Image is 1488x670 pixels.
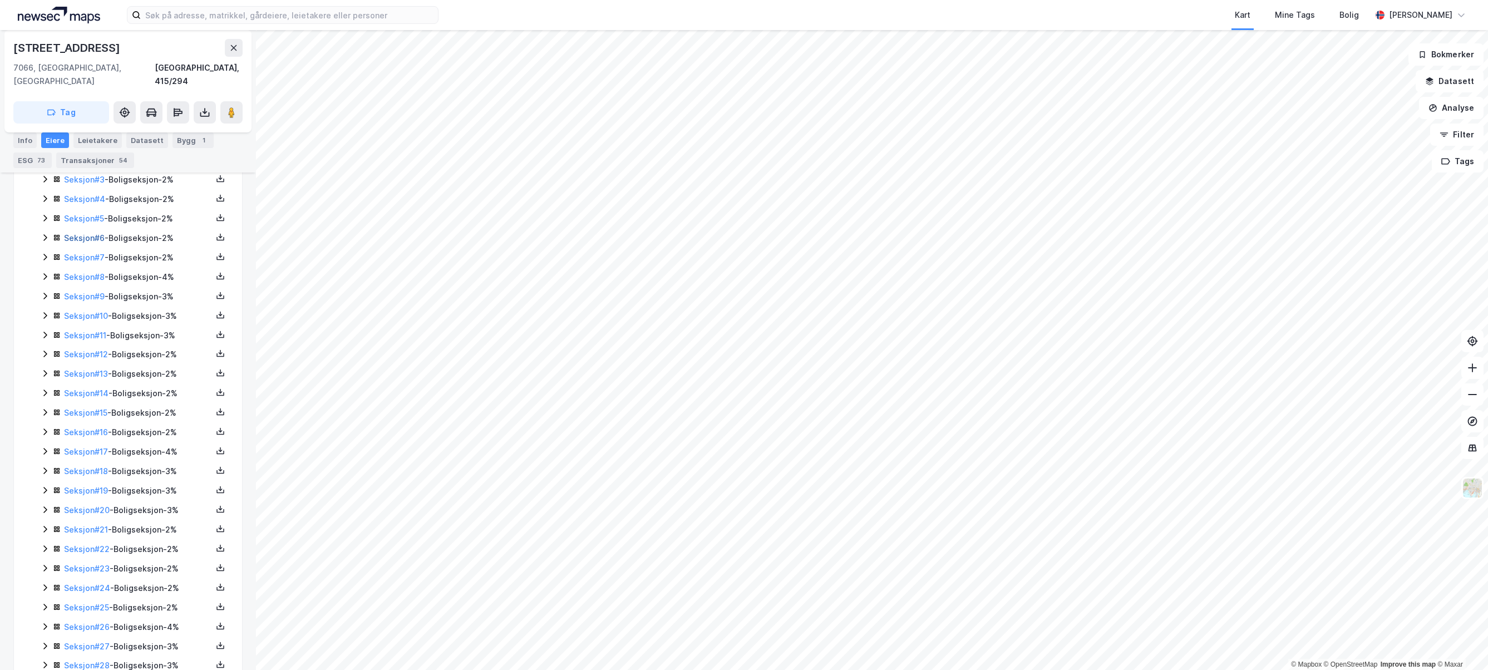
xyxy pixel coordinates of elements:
div: - Boligseksjon - 3% [64,309,212,323]
a: Seksjon#4 [64,194,105,204]
div: 7066, [GEOGRAPHIC_DATA], [GEOGRAPHIC_DATA] [13,61,155,88]
a: Seksjon#21 [64,525,108,534]
div: - Boligseksjon - 2% [64,387,212,400]
a: Seksjon#19 [64,486,108,495]
div: - Boligseksjon - 2% [64,212,212,225]
a: OpenStreetMap [1324,661,1378,668]
a: Seksjon#9 [64,292,105,301]
div: - Boligseksjon - 2% [64,562,212,575]
div: Leietakere [73,132,122,148]
div: - Boligseksjon - 2% [64,406,212,420]
a: Seksjon#27 [64,642,110,651]
div: 1 [198,135,209,146]
div: Eiere [41,132,69,148]
div: - Boligseksjon - 2% [64,173,212,186]
div: - Boligseksjon - 3% [64,504,212,517]
div: - Boligseksjon - 2% [64,601,212,614]
div: - Boligseksjon - 3% [64,329,212,342]
img: Z [1462,477,1483,499]
div: - Boligseksjon - 2% [64,367,212,381]
a: Seksjon#14 [64,388,109,398]
a: Seksjon#13 [64,369,108,378]
a: Seksjon#6 [64,233,105,243]
a: Seksjon#16 [64,427,108,437]
div: ESG [13,152,52,168]
div: - Boligseksjon - 4% [64,445,212,459]
div: - Boligseksjon - 3% [64,640,212,653]
div: Kontrollprogram for chat [1432,617,1488,670]
button: Tag [13,101,109,124]
a: Seksjon#24 [64,583,110,593]
div: [PERSON_NAME] [1389,8,1452,22]
button: Datasett [1416,70,1484,92]
a: Seksjon#18 [64,466,108,476]
img: logo.a4113a55bc3d86da70a041830d287a7e.svg [18,7,100,23]
div: - Boligseksjon - 4% [64,620,212,634]
div: Bolig [1339,8,1359,22]
div: - Boligseksjon - 4% [64,270,212,284]
a: Seksjon#10 [64,311,108,321]
div: [GEOGRAPHIC_DATA], 415/294 [155,61,243,88]
div: - Boligseksjon - 2% [64,543,212,556]
div: - Boligseksjon - 2% [64,348,212,361]
div: Transaksjoner [56,152,134,168]
a: Seksjon#12 [64,349,108,359]
div: - Boligseksjon - 3% [64,290,212,303]
a: Seksjon#23 [64,564,110,573]
a: Seksjon#5 [64,214,104,223]
a: Improve this map [1381,661,1436,668]
button: Bokmerker [1408,43,1484,66]
div: 54 [117,155,130,166]
a: Seksjon#28 [64,661,110,670]
div: - Boligseksjon - 2% [64,193,212,206]
div: Info [13,132,37,148]
a: Seksjon#26 [64,622,110,632]
button: Analyse [1419,97,1484,119]
div: - Boligseksjon - 2% [64,523,212,536]
div: - Boligseksjon - 2% [64,251,212,264]
iframe: Chat Widget [1432,617,1488,670]
a: Seksjon#22 [64,544,110,554]
a: Seksjon#25 [64,603,109,612]
button: Filter [1430,124,1484,146]
div: Bygg [173,132,214,148]
div: 73 [35,155,47,166]
div: Datasett [126,132,168,148]
div: Mine Tags [1275,8,1315,22]
a: Seksjon#20 [64,505,110,515]
a: Seksjon#11 [64,331,106,340]
div: - Boligseksjon - 3% [64,465,212,478]
div: - Boligseksjon - 2% [64,231,212,245]
a: Seksjon#7 [64,253,105,262]
div: - Boligseksjon - 2% [64,582,212,595]
div: [STREET_ADDRESS] [13,39,122,57]
a: Seksjon#15 [64,408,107,417]
input: Søk på adresse, matrikkel, gårdeiere, leietakere eller personer [141,7,438,23]
div: - Boligseksjon - 3% [64,484,212,497]
a: Seksjon#17 [64,447,108,456]
button: Tags [1432,150,1484,173]
a: Seksjon#3 [64,175,105,184]
a: Seksjon#8 [64,272,105,282]
div: Kart [1235,8,1250,22]
a: Mapbox [1291,661,1322,668]
div: - Boligseksjon - 2% [64,426,212,439]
